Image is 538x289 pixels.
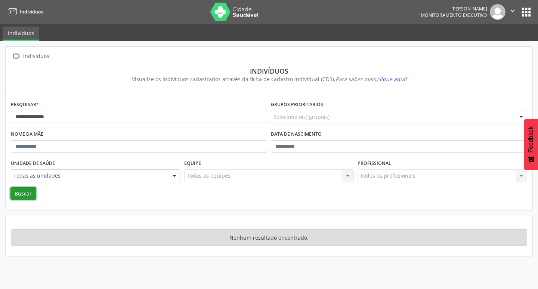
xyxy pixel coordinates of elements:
a:  Indivíduos [11,51,50,62]
button: Feedback - Mostrar pesquisa [524,119,538,170]
span: Todas as unidades [13,172,165,179]
label: Pesquisar [11,99,39,111]
label: Profissional [358,158,391,169]
div: Indivíduos [16,67,522,75]
div: [PERSON_NAME] [421,6,487,12]
div: Nenhum resultado encontrado. [11,229,527,246]
span: Feedback [528,126,534,153]
span: Indivíduos [20,9,43,15]
button: Buscar [10,187,36,200]
button: apps [520,6,533,19]
span: Monitoramento Executivo [421,12,487,18]
a: Indivíduos [3,27,39,41]
div: Indivíduos [22,51,50,62]
a: Indivíduos [5,6,43,18]
label: Data de nascimento [271,129,322,140]
span: clique aqui! [377,76,406,83]
button:  [505,4,520,20]
img: img [490,4,505,20]
div: Visualize os indivíduos cadastrados através da ficha de cadastro individual (CDS). [16,75,522,83]
span: Selecione o(s) grupo(s) [273,113,330,121]
label: Unidade de saúde [11,158,55,169]
label: Nome da mãe [11,129,43,140]
label: Grupos prioritários [271,99,323,111]
i:  [11,51,22,62]
label: Equipe [184,158,201,169]
i:  [508,7,517,15]
i: Para saber mais, [336,76,406,83]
